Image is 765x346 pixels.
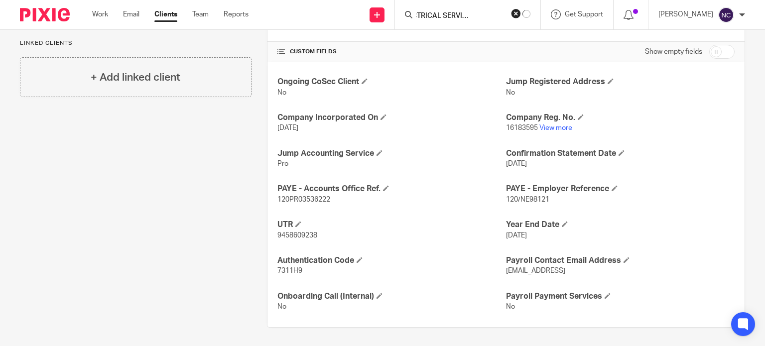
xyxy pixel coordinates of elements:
[506,267,565,274] span: [EMAIL_ADDRESS]
[506,148,735,159] h4: Confirmation Statement Date
[506,113,735,123] h4: Company Reg. No.
[506,184,735,194] h4: PAYE - Employer Reference
[277,303,286,310] span: No
[277,196,330,203] span: 120PR03536222
[277,232,317,239] span: 9458609238
[91,70,180,85] h4: + Add linked client
[20,39,252,47] p: Linked clients
[506,89,515,96] span: No
[277,255,506,266] h4: Authentication Code
[506,232,527,239] span: [DATE]
[522,10,530,18] svg: Results are loading
[277,267,302,274] span: 7311H9
[277,48,506,56] h4: CUSTOM FIELDS
[277,113,506,123] h4: Company Incorporated On
[506,255,735,266] h4: Payroll Contact Email Address
[506,77,735,87] h4: Jump Registered Address
[224,9,249,19] a: Reports
[506,291,735,302] h4: Payroll Payment Services
[277,160,288,167] span: Pro
[154,9,177,19] a: Clients
[506,124,538,131] span: 16183595
[277,148,506,159] h4: Jump Accounting Service
[506,303,515,310] span: No
[415,12,505,21] input: Search
[506,220,735,230] h4: Year End Date
[506,196,549,203] span: 120/NE98121
[511,8,521,18] button: Clear
[565,11,603,18] span: Get Support
[192,9,209,19] a: Team
[92,9,108,19] a: Work
[506,160,527,167] span: [DATE]
[277,220,506,230] h4: UTR
[277,77,506,87] h4: Ongoing CoSec Client
[123,9,139,19] a: Email
[658,9,713,19] p: [PERSON_NAME]
[277,89,286,96] span: No
[718,7,734,23] img: svg%3E
[277,291,506,302] h4: Onboarding Call (Internal)
[20,8,70,21] img: Pixie
[277,184,506,194] h4: PAYE - Accounts Office Ref.
[645,47,702,57] label: Show empty fields
[277,124,298,131] span: [DATE]
[539,124,572,131] a: View more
